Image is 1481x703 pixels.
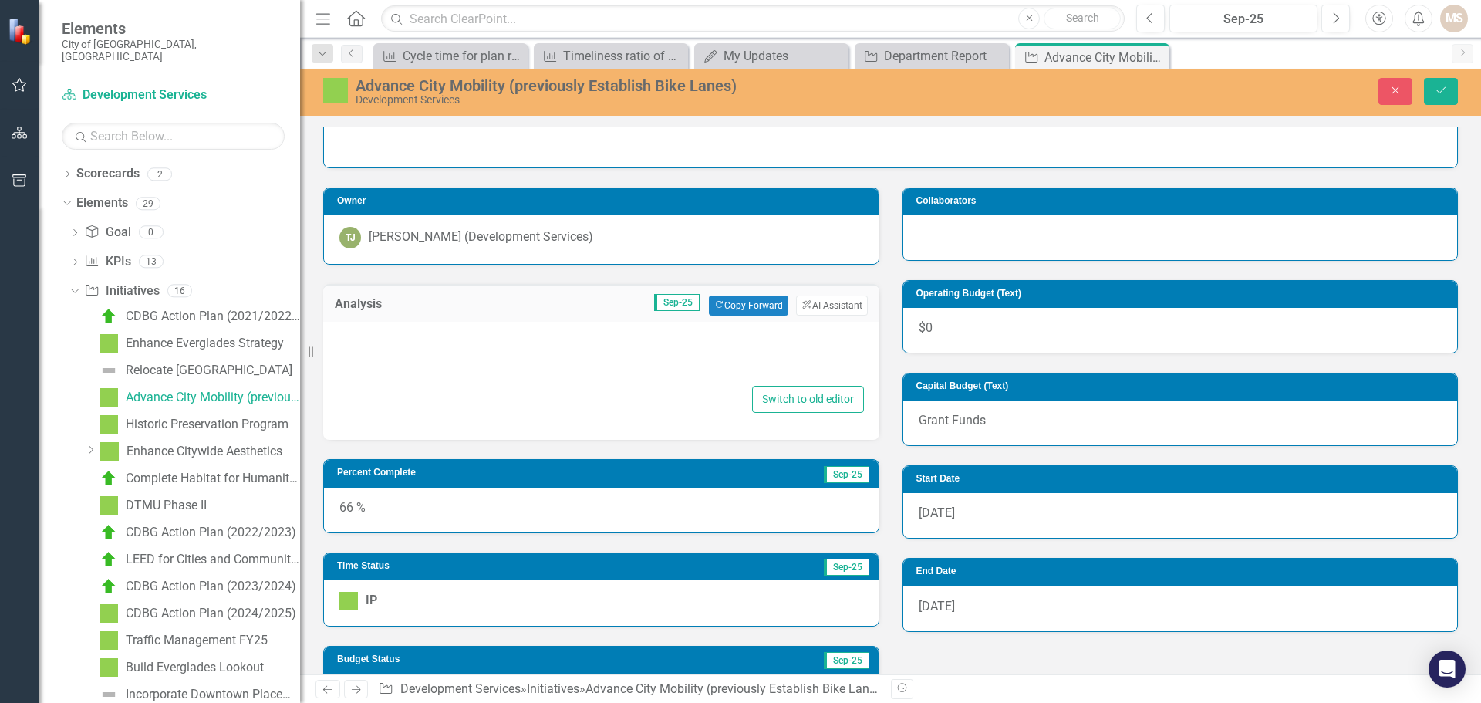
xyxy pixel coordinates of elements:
a: DTMU Phase II [96,493,207,518]
div: [PERSON_NAME] (Development Services) [369,228,593,246]
a: Goal [84,224,130,242]
span: IP [366,593,377,607]
div: Relocate [GEOGRAPHIC_DATA] [126,363,292,377]
a: Elements [76,194,128,212]
div: 29 [136,197,160,210]
img: IP [100,631,118,650]
h3: Owner [337,196,871,206]
a: CDBG Action Plan (2021/2022) (Ongoing) [96,304,300,329]
span: [DATE] [919,599,955,613]
img: IP [100,658,118,677]
a: Department Report [859,46,1005,66]
a: KPIs [84,253,130,271]
div: » » [378,681,879,698]
img: IP [100,442,119,461]
h3: Analysis [335,297,431,311]
a: Advance City Mobility (previously Establish Bike Lanes) [96,385,300,410]
button: Copy Forward [709,296,788,316]
a: CDBG Action Plan (2022/2023) [96,520,296,545]
img: IP [100,334,118,353]
div: 2 [147,167,172,181]
div: TJ [339,227,361,248]
img: IP [100,388,118,407]
small: City of [GEOGRAPHIC_DATA], [GEOGRAPHIC_DATA] [62,38,285,63]
h3: Capital Budget (Text) [916,381,1450,391]
span: Elements [62,19,285,38]
img: C [100,577,118,596]
a: Initiatives [527,681,579,696]
div: My Updates [724,46,845,66]
div: Advance City Mobility (previously Establish Bike Lanes) [126,390,300,404]
span: $0 [919,320,933,335]
div: Development Services [356,94,958,106]
div: Complete Habitat for Humanity Affordable Housing [126,471,300,485]
div: CDBG Action Plan (2024/2025) [126,607,296,620]
input: Search Below... [62,123,285,150]
div: CDBG Action Plan (2023/2024) [126,580,296,593]
img: C [100,550,118,569]
a: Complete Habitat for Humanity Affordable Housing [96,466,300,491]
h3: Budget Status [337,654,642,664]
div: Timeliness ratio of CDBG spending: annual CDBG allocation available by [DATE] [563,46,684,66]
span: Sep-25 [824,466,869,483]
a: Scorecards [76,165,140,183]
img: C [100,523,118,542]
div: DTMU Phase II [126,499,207,512]
a: Cycle time for plan reviews (new and major/minor) by the Zoning Division (Development Review Comm... [377,46,524,66]
span: [DATE] [919,505,955,520]
div: LEED for Cities and Communities [126,553,300,566]
img: C [100,307,118,326]
span: Sep-25 [824,559,869,576]
img: Not Defined [100,361,118,380]
div: Advance City Mobility (previously Establish Bike Lanes) [356,77,958,94]
h3: Percent Complete [337,468,671,478]
img: ClearPoint Strategy [7,17,35,46]
a: Build Everglades Lookout [96,655,264,680]
a: CDBG Action Plan (2023/2024) [96,574,296,599]
div: Department Report [884,46,1005,66]
span: Sep-25 [654,294,700,311]
div: 13 [139,255,164,269]
div: Enhance Citywide Aesthetics [127,444,282,458]
a: Initiatives [84,282,159,300]
a: Traffic Management FY25 [96,628,268,653]
div: Traffic Management FY25 [126,634,268,647]
div: Incorporate Downtown Placemaking & Connectivity [126,688,300,701]
img: IP [100,496,118,515]
div: Open Intercom Messenger [1429,651,1466,688]
h3: Collaborators [916,196,1450,206]
div: CDBG Action Plan (2022/2023) [126,526,296,539]
button: Switch to old editor [752,386,864,413]
div: 0 [139,226,164,239]
a: Timeliness ratio of CDBG spending: annual CDBG allocation available by [DATE] [538,46,684,66]
h3: End Date [916,566,1450,576]
h3: Time Status [337,561,618,571]
div: Historic Preservation Program [126,417,288,431]
button: MS [1440,5,1468,32]
img: IP [339,592,358,610]
span: Grant Funds [919,413,986,428]
h3: Operating Budget (Text) [916,289,1450,299]
a: Enhance Everglades Strategy [96,331,284,356]
img: IP [100,415,118,434]
a: LEED for Cities and Communities [96,547,300,572]
div: Sep-25 [1175,10,1312,29]
button: Sep-25 [1169,5,1317,32]
a: My Updates [698,46,845,66]
img: IP [323,78,348,103]
a: Relocate [GEOGRAPHIC_DATA] [96,358,292,383]
div: Build Everglades Lookout [126,661,264,674]
a: Development Services [400,681,521,696]
div: 66 % [324,488,879,532]
h3: Start Date [916,474,1450,484]
div: Cycle time for plan reviews (new and major/minor) by the Zoning Division (Development Review Comm... [403,46,524,66]
button: AI Assistant [796,296,867,316]
div: Enhance Everglades Strategy [126,336,284,350]
a: Enhance Citywide Aesthetics [96,439,282,464]
span: Sep-25 [824,652,869,669]
div: Advance City Mobility (previously Establish Bike Lanes) [585,681,886,696]
img: IP [100,604,118,623]
a: Development Services [62,86,255,104]
span: Search [1066,12,1099,24]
